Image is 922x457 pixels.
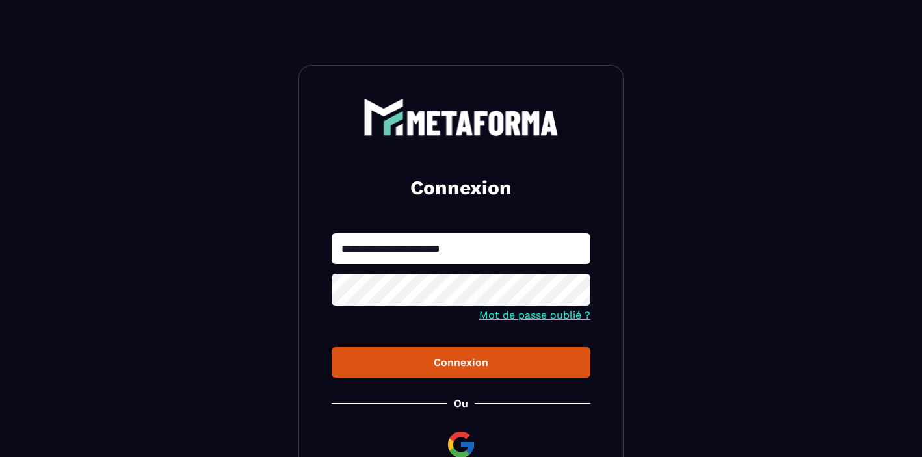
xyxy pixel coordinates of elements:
h2: Connexion [347,175,575,201]
img: logo [363,98,559,136]
p: Ou [454,397,468,410]
a: Mot de passe oublié ? [479,309,590,321]
a: logo [332,98,590,136]
button: Connexion [332,347,590,378]
div: Connexion [342,356,580,369]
